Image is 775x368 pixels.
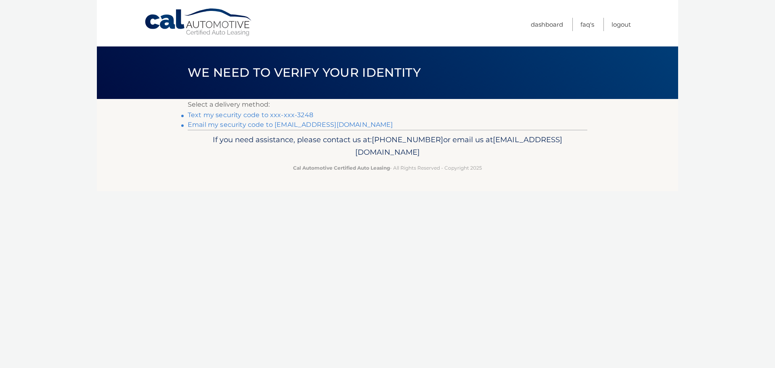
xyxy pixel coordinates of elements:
span: [PHONE_NUMBER] [372,135,443,144]
a: Dashboard [531,18,563,31]
strong: Cal Automotive Certified Auto Leasing [293,165,390,171]
a: FAQ's [580,18,594,31]
a: Cal Automotive [144,8,253,37]
p: - All Rights Reserved - Copyright 2025 [193,164,582,172]
p: Select a delivery method: [188,99,587,110]
a: Logout [612,18,631,31]
span: We need to verify your identity [188,65,421,80]
p: If you need assistance, please contact us at: or email us at [193,133,582,159]
a: Text my security code to xxx-xxx-3248 [188,111,313,119]
a: Email my security code to [EMAIL_ADDRESS][DOMAIN_NAME] [188,121,393,128]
